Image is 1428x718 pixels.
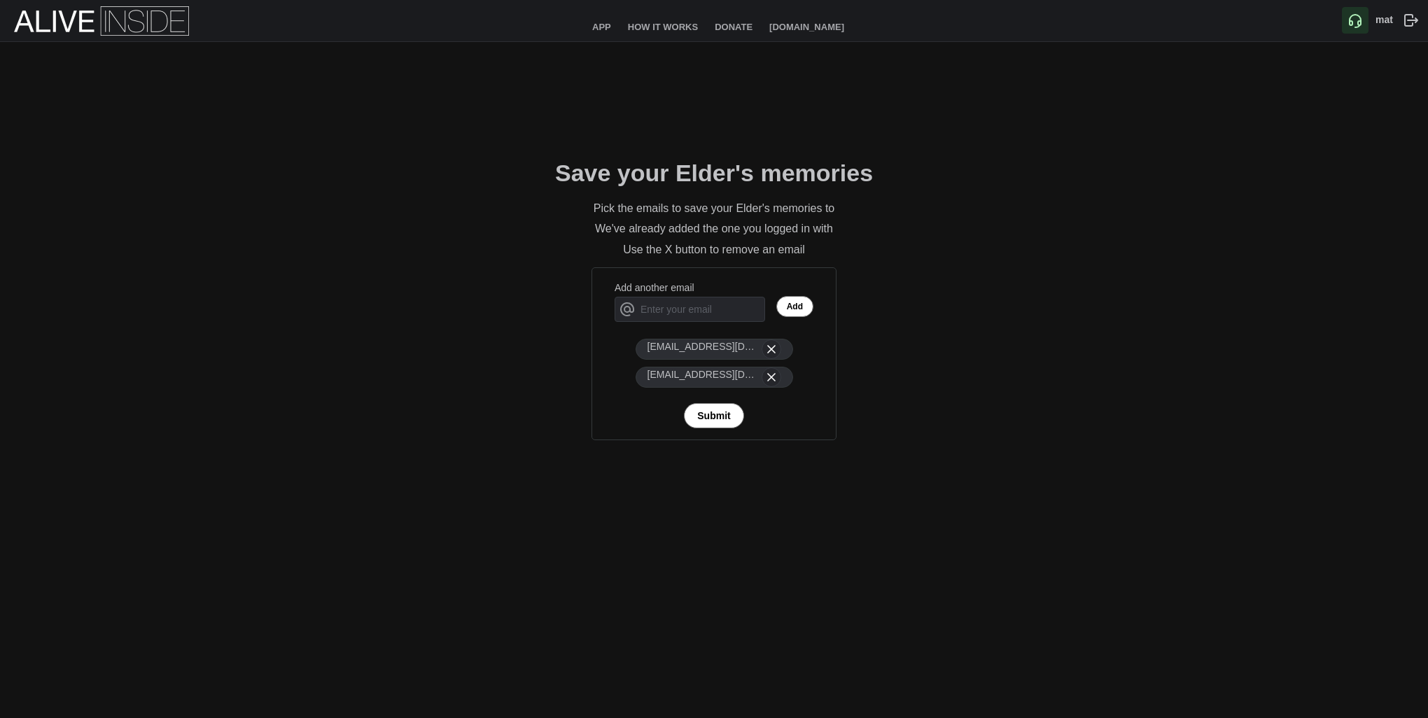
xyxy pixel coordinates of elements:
[697,404,730,428] span: Submit
[14,6,189,36] img: Alive Inside Logo
[595,220,833,241] div: We've already added the one you logged in with
[787,297,803,316] span: Add
[623,241,805,259] div: Use the X button to remove an email
[761,15,853,41] a: [DOMAIN_NAME]
[619,15,706,41] a: How It Works
[647,339,762,359] div: [EMAIL_ADDRESS][DOMAIN_NAME]
[1375,14,1393,25] b: mat
[647,367,762,387] div: [EMAIL_ADDRESS][DOMAIN_NAME]
[584,15,619,41] a: App
[684,403,743,428] button: Submit
[615,297,765,322] input: Enter your email
[776,296,813,317] button: Add
[706,15,761,41] a: Donate
[615,281,694,296] label: Add another email
[594,200,835,221] div: Pick the emails to save your Elder's memories to
[544,146,884,199] h2: Save your Elder's memories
